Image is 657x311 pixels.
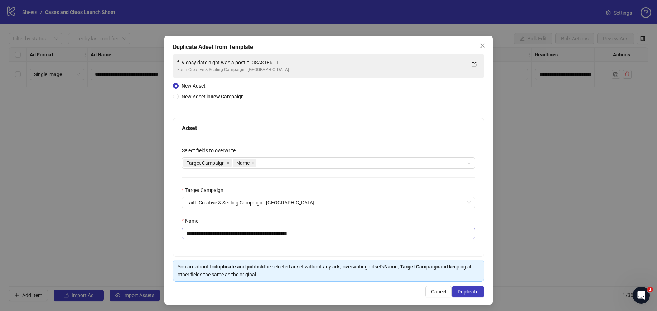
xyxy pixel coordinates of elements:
[452,286,484,297] button: Duplicate
[425,286,452,297] button: Cancel
[182,228,475,239] input: Name
[211,94,220,99] strong: new
[182,147,240,154] label: Select fields to overwrite
[226,161,230,165] span: close
[183,159,232,167] span: Target Campaign
[182,94,244,99] span: New Adset in Campaign
[173,43,484,51] div: Duplicate Adset from Template
[647,287,653,292] span: 1
[182,124,475,133] div: Adset
[480,43,485,49] span: close
[431,289,446,295] span: Cancel
[182,83,206,89] span: New Adset
[177,66,466,73] div: Faith Creative & Scaling Campaign - [GEOGRAPHIC_DATA]
[633,287,650,304] iframe: Intercom live chat
[186,197,471,208] span: Faith Creative & Scaling Campaign - UK
[477,40,488,51] button: Close
[182,186,228,194] label: Target Campaign
[214,264,264,270] strong: duplicate and publish
[384,264,439,270] strong: Name, Target Campaign
[187,159,225,167] span: Target Campaign
[472,62,477,67] span: export
[233,159,256,167] span: Name
[251,161,255,165] span: close
[177,59,466,66] div: f. V cosy date night was a post it DISASTER - TF
[458,289,478,295] span: Duplicate
[182,217,203,225] label: Name
[236,159,250,167] span: Name
[178,263,480,278] div: You are about to the selected adset without any ads, overwriting adset's and keeping all other fi...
